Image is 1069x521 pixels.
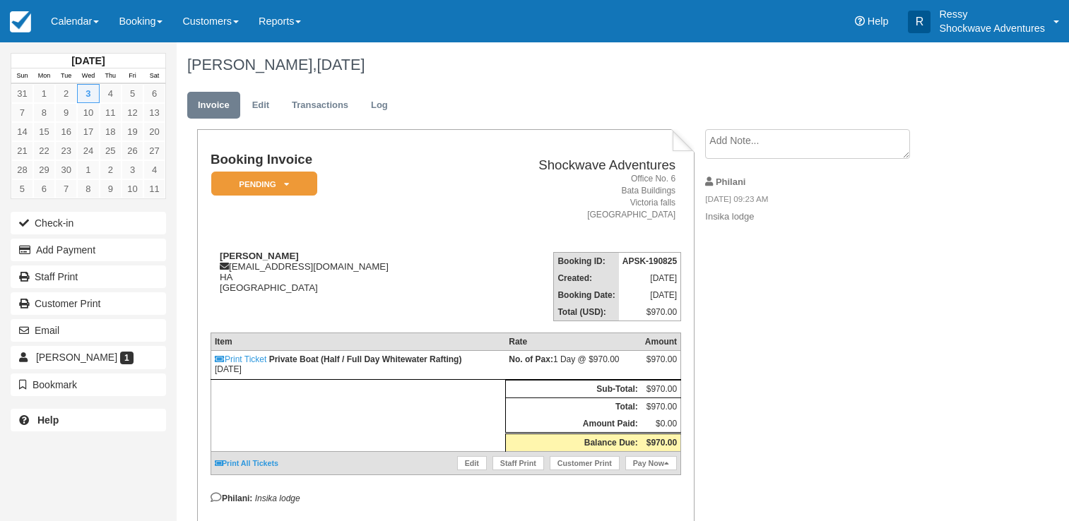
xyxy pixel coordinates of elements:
a: 14 [11,122,33,141]
a: 7 [55,179,77,198]
td: $0.00 [642,415,681,433]
a: 30 [55,160,77,179]
a: Edit [457,456,487,470]
strong: Private Boat (Half / Full Day Whitewater Rafting) [269,354,462,364]
th: Total (USD): [554,304,619,321]
td: [DATE] [619,270,681,287]
a: Staff Print [11,265,166,288]
i: Help [855,16,865,26]
td: [DATE] [211,351,505,380]
span: Help [868,16,889,27]
a: Log [360,92,398,119]
th: Sat [143,68,165,84]
a: 21 [11,141,33,160]
img: checkfront-main-nav-mini-logo.png [10,11,31,32]
a: 24 [77,141,99,160]
strong: No. of Pax [509,354,553,364]
th: Total: [505,398,642,416]
strong: APSK-190825 [622,256,677,266]
th: Created: [554,270,619,287]
a: 1 [33,84,55,103]
th: Sun [11,68,33,84]
th: Booking ID: [554,253,619,270]
a: 29 [33,160,55,179]
a: 22 [33,141,55,160]
em: Insika lodge [255,493,300,503]
strong: Philani [716,176,745,187]
th: Booking Date: [554,287,619,304]
a: 8 [33,103,55,122]
a: 13 [143,103,165,122]
button: Bookmark [11,373,166,396]
a: 31 [11,84,33,103]
a: 27 [143,141,165,160]
span: [DATE] [317,56,365,73]
a: 10 [77,103,99,122]
a: Print Ticket [215,354,266,364]
th: Tue [55,68,77,84]
strong: [DATE] [71,55,105,66]
a: 1 [77,160,99,179]
a: Pay Now [625,456,677,470]
th: Item [211,333,505,351]
th: Mon [33,68,55,84]
strong: $970.00 [646,438,677,448]
a: Customer Print [550,456,620,470]
h2: Shockwave Adventures [473,158,675,173]
a: Customer Print [11,292,166,315]
em: [DATE] 09:23 AM [705,193,943,209]
a: Invoice [187,92,240,119]
th: Balance Due: [505,433,642,452]
th: Amount [642,333,681,351]
a: Staff Print [492,456,544,470]
a: 19 [122,122,143,141]
a: 12 [122,103,143,122]
button: Add Payment [11,239,166,261]
a: 2 [55,84,77,103]
a: Edit [242,92,280,119]
a: 20 [143,122,165,141]
a: 6 [33,179,55,198]
a: [PERSON_NAME] 1 [11,346,166,369]
address: Office No. 6 Bata Buildings Victoria falls [GEOGRAPHIC_DATA] [473,173,675,222]
div: $970.00 [645,354,677,376]
a: 9 [100,179,122,198]
a: Print All Tickets [215,459,278,467]
a: 5 [11,179,33,198]
a: 16 [55,122,77,141]
b: Help [37,414,59,426]
span: 1 [120,352,134,364]
a: 5 [122,84,143,103]
em: Pending [211,172,317,196]
a: 11 [100,103,122,122]
strong: [PERSON_NAME] [220,251,299,261]
th: Amount Paid: [505,415,642,433]
th: Thu [100,68,122,84]
a: 26 [122,141,143,160]
td: 1 Day @ $970.00 [505,351,642,380]
button: Email [11,319,166,342]
a: 8 [77,179,99,198]
td: $970.00 [642,381,681,398]
a: 3 [122,160,143,179]
a: 10 [122,179,143,198]
div: R [908,11,931,33]
strong: Philani: [211,493,252,503]
p: Shockwave Adventures [939,21,1045,35]
th: Sub-Total: [505,381,642,398]
p: Insika lodge [705,210,943,224]
p: Ressy [939,7,1045,21]
th: Rate [505,333,642,351]
a: Pending [211,171,312,197]
h1: [PERSON_NAME], [187,56,968,73]
a: 18 [100,122,122,141]
a: 23 [55,141,77,160]
div: [EMAIL_ADDRESS][DOMAIN_NAME] HA [GEOGRAPHIC_DATA] [211,251,467,293]
h1: Booking Invoice [211,152,467,167]
a: 9 [55,103,77,122]
a: Help [11,409,166,431]
a: 25 [100,141,122,160]
a: 4 [143,160,165,179]
a: 6 [143,84,165,103]
th: Wed [77,68,99,84]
